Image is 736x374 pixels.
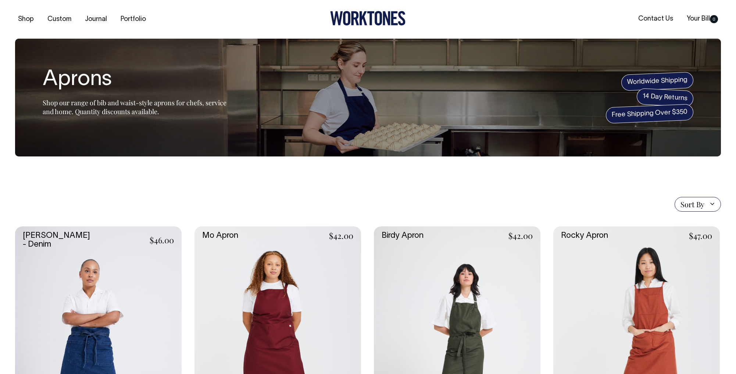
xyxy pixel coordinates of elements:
span: Worldwide Shipping [621,72,694,91]
a: Portfolio [118,13,149,25]
a: Contact Us [635,13,676,25]
a: Custom [44,13,74,25]
a: Your Bill0 [684,13,721,25]
h1: Aprons [43,68,226,92]
span: Shop our range of bib and waist-style aprons for chefs, service and home. Quantity discounts avai... [43,98,226,116]
a: Shop [15,13,37,25]
span: Free Shipping Over $350 [605,104,694,124]
span: 14 Day Returns [636,88,694,107]
a: Journal [82,13,110,25]
span: Sort By [680,200,704,209]
span: 0 [710,15,718,23]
